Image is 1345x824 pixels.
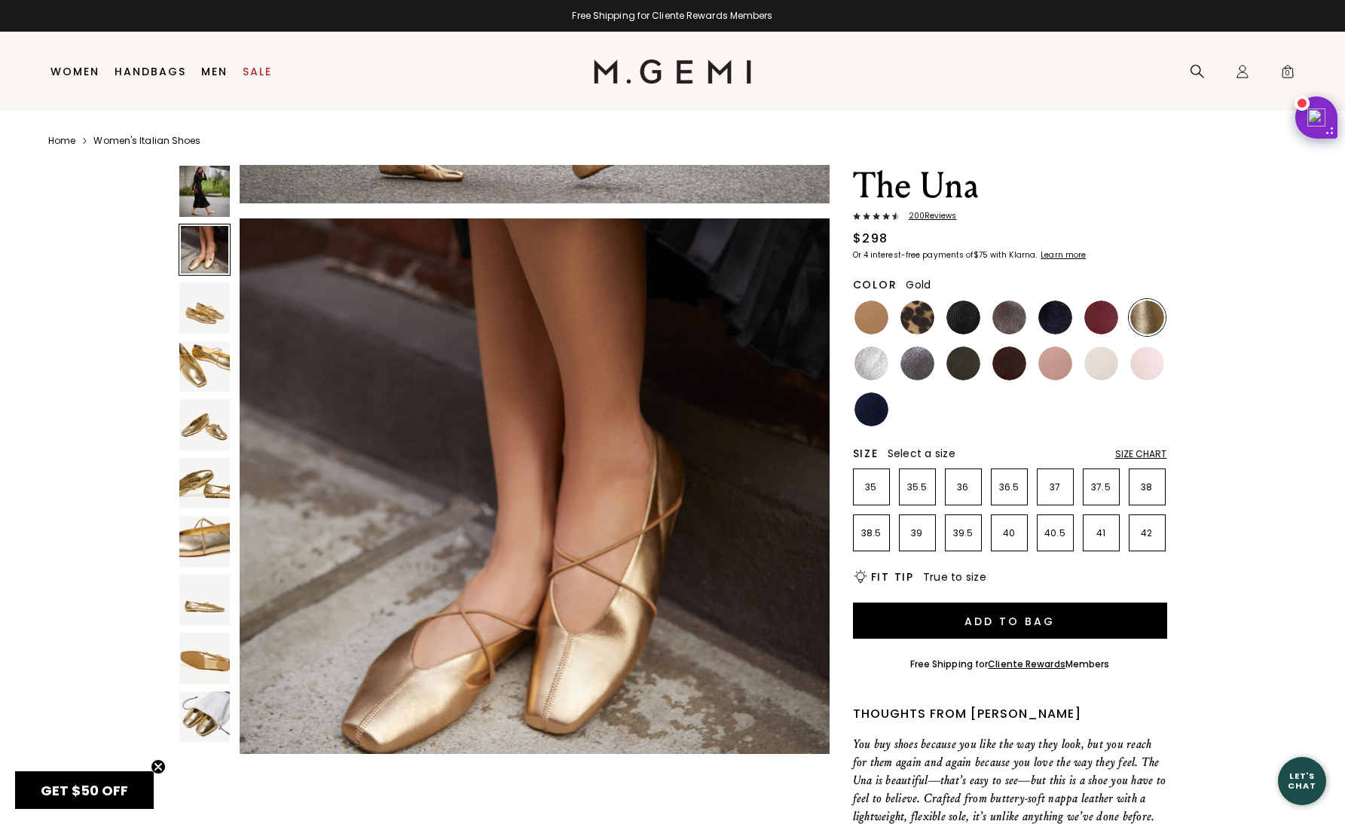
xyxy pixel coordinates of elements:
p: 42 [1129,527,1165,539]
p: 39 [900,527,935,539]
img: Leopard Print [900,301,934,334]
img: Gunmetal [900,346,934,380]
div: GET $50 OFFClose teaser [15,771,154,809]
h2: Color [853,279,897,291]
a: 200Reviews [853,212,1167,224]
h2: Size [853,447,879,459]
a: Sale [243,66,272,78]
p: 40 [992,527,1027,539]
img: The Una [179,575,231,626]
klarna-placement-style-body: with Klarna [990,249,1039,261]
div: $298 [853,230,888,248]
p: 41 [1084,527,1119,539]
img: Ecru [1084,346,1118,380]
img: M.Gemi [594,60,751,84]
img: Military [946,346,980,380]
img: The Una [179,458,231,509]
p: 35 [854,481,889,493]
span: True to size [923,569,986,584]
img: The Una [179,633,231,684]
button: Close teaser [151,759,166,774]
span: GET $50 OFF [41,781,128,800]
img: Cocoa [992,301,1026,334]
div: Size Chart [1115,448,1167,460]
p: 39.5 [946,527,981,539]
a: Women's Italian Shoes [93,135,200,147]
klarna-placement-style-amount: $75 [974,249,988,261]
a: Handbags [115,66,186,78]
span: Gold [906,277,931,292]
img: The Una [240,218,829,807]
p: 37.5 [1084,481,1119,493]
img: The Una [179,516,231,567]
p: 36.5 [992,481,1027,493]
img: Ballerina Pink [1130,346,1164,380]
img: Black [946,301,980,334]
img: The Una [179,691,231,743]
img: Midnight Blue [1038,301,1072,334]
div: Let's Chat [1278,771,1326,790]
a: Men [201,66,228,78]
button: Add to Bag [853,603,1167,639]
img: Antique Rose [1038,346,1072,380]
img: The Una [179,399,231,450]
img: The Una [179,341,231,392]
img: Navy [854,392,888,426]
img: Chocolate [992,346,1026,380]
span: Select a size [888,446,955,461]
div: Free Shipping for Members [910,658,1110,670]
a: Home [48,135,75,147]
a: Women [50,66,99,78]
p: 38.5 [854,527,889,539]
p: 37 [1038,481,1073,493]
h1: The Una [853,165,1167,207]
img: Light Tan [854,301,888,334]
klarna-placement-style-cta: Learn more [1041,249,1086,261]
p: 40.5 [1038,527,1073,539]
span: 200 Review s [900,212,957,221]
h2: Fit Tip [871,571,914,583]
p: 38 [1129,481,1165,493]
img: The Una [179,166,231,217]
span: 0 [1280,67,1295,82]
a: Learn more [1039,251,1086,260]
img: Burgundy [1084,301,1118,334]
p: 36 [946,481,981,493]
img: Silver [854,346,888,380]
img: Gold [1130,301,1164,334]
klarna-placement-style-body: Or 4 interest-free payments of [853,249,974,261]
a: Cliente Rewards [988,658,1065,670]
p: 35.5 [900,481,935,493]
div: Thoughts from [PERSON_NAME] [853,705,1167,723]
img: The Una [179,282,231,334]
